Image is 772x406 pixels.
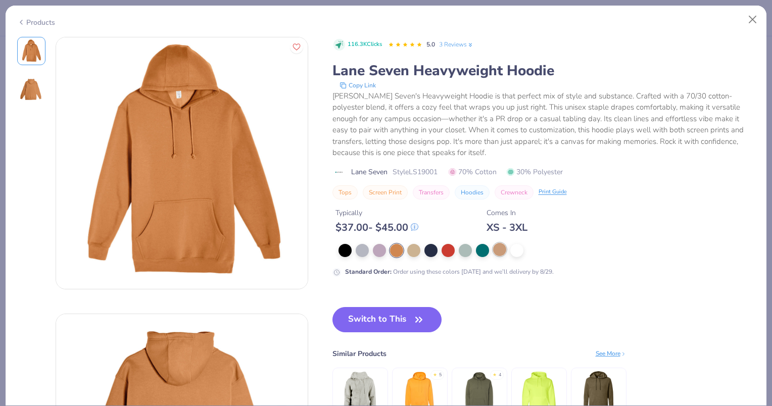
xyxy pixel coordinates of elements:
[56,37,308,289] img: Front
[332,185,358,199] button: Tops
[332,307,442,332] button: Switch to This
[19,39,43,63] img: Front
[336,80,379,90] button: copy to clipboard
[17,17,55,28] div: Products
[499,372,501,379] div: 4
[363,185,408,199] button: Screen Print
[507,167,563,177] span: 30% Polyester
[596,349,626,358] div: See More
[332,348,387,359] div: Similar Products
[332,90,755,159] div: [PERSON_NAME] Seven's Heavyweight Hoodie is that perfect mix of style and substance. Crafted with...
[439,40,474,49] a: 3 Reviews
[345,268,392,276] strong: Standard Order :
[487,221,527,234] div: XS - 3XL
[332,61,755,80] div: Lane Seven Heavyweight Hoodie
[388,37,422,53] div: 5.0 Stars
[449,167,497,177] span: 70% Cotton
[335,208,418,218] div: Typically
[426,40,435,48] span: 5.0
[345,267,554,276] div: Order using these colors [DATE] and we’ll delivery by 8/29.
[493,372,497,376] div: ★
[539,188,567,196] div: Print Guide
[743,10,762,29] button: Close
[487,208,527,218] div: Comes In
[290,40,303,54] button: Like
[332,168,346,176] img: brand logo
[495,185,534,199] button: Crewneck
[413,185,450,199] button: Transfers
[19,77,43,101] img: Back
[433,372,437,376] div: ★
[335,221,418,234] div: $ 37.00 - $ 45.00
[455,185,490,199] button: Hoodies
[348,40,382,49] span: 116.3K Clicks
[439,372,442,379] div: 5
[393,167,438,177] span: Style LS19001
[351,167,388,177] span: Lane Seven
